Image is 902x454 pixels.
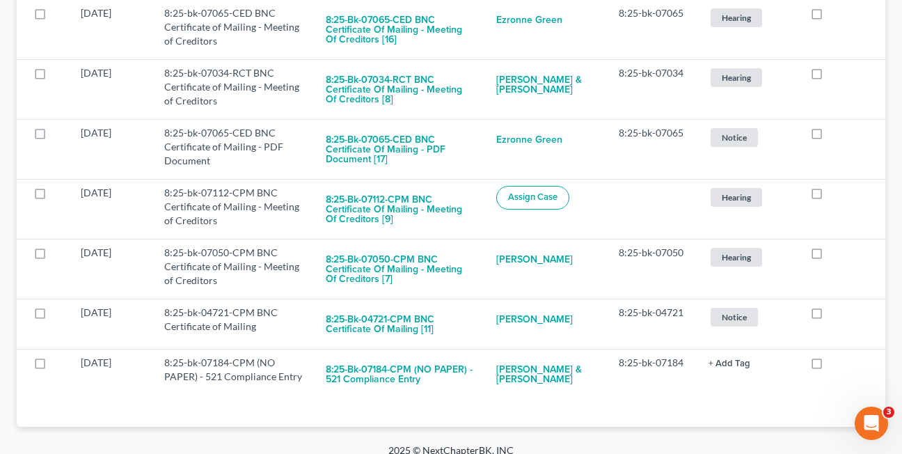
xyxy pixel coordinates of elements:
a: [PERSON_NAME] & [PERSON_NAME] [496,356,596,393]
td: 8:25-bk-07184 [608,350,697,400]
a: [PERSON_NAME] & [PERSON_NAME] [496,66,596,104]
a: [PERSON_NAME] [496,246,573,274]
td: [DATE] [70,350,153,400]
span: Hearing [711,248,762,267]
button: Assign Case [496,186,569,210]
button: 8:25-bk-07065-CED BNC Certificate of Mailing - PDF Document [17] [326,126,473,173]
a: Ezronne Green [496,6,562,34]
td: [DATE] [70,180,153,240]
span: Notice [711,308,758,327]
button: 8:25-bk-07184-CPM (NO PAPER) - 521 Compliance Entry [326,356,473,393]
a: Hearing [709,6,788,29]
td: 8:25-bk-07184-CPM (NO PAPER) - 521 Compliance Entry [153,350,315,400]
a: Hearing [709,66,788,89]
span: Hearing [711,68,762,87]
a: Ezronne Green [496,126,562,154]
td: [DATE] [70,120,153,180]
button: 8:25-bk-04721-CPM BNC Certificate of Mailing [11] [326,306,473,343]
button: 8:25-bk-07050-CPM BNC Certificate of Mailing - Meeting of Creditors [7] [326,246,473,293]
td: 8:25-bk-07050-CPM BNC Certificate of Mailing - Meeting of Creditors [153,240,315,299]
a: Hearing [709,246,788,269]
span: Assign Case [508,191,557,203]
td: 8:25-bk-07065-CED BNC Certificate of Mailing - PDF Document [153,120,315,180]
td: [DATE] [70,60,153,120]
td: [DATE] [70,299,153,350]
a: [PERSON_NAME] [496,306,573,334]
a: Hearing [709,186,788,209]
td: 8:25-bk-04721-CPM BNC Certificate of Mailing [153,299,315,350]
td: 8:25-bk-07050 [608,240,697,299]
button: + Add Tag [709,359,750,368]
td: 8:25-bk-04721 [608,299,697,350]
button: 8:25-bk-07034-RCT BNC Certificate of Mailing - Meeting of Creditors [8] [326,66,473,113]
td: 8:25-bk-07034-RCT BNC Certificate of Mailing - Meeting of Creditors [153,60,315,120]
iframe: Intercom live chat [855,407,888,440]
span: 3 [883,407,894,418]
button: 8:25-bk-07112-CPM BNC Certificate of Mailing - Meeting of Creditors [9] [326,186,473,233]
a: + Add Tag [709,356,788,370]
td: 8:25-bk-07065 [608,120,697,180]
a: Notice [709,126,788,149]
button: 8:25-bk-07065-CED BNC Certificate of Mailing - Meeting of Creditors [16] [326,6,473,54]
span: Hearing [711,8,762,27]
td: [DATE] [70,240,153,299]
span: Hearing [711,188,762,207]
td: 8:25-bk-07112-CPM BNC Certificate of Mailing - Meeting of Creditors [153,180,315,240]
a: Notice [709,306,788,329]
span: Notice [711,128,758,147]
td: 8:25-bk-07034 [608,60,697,120]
